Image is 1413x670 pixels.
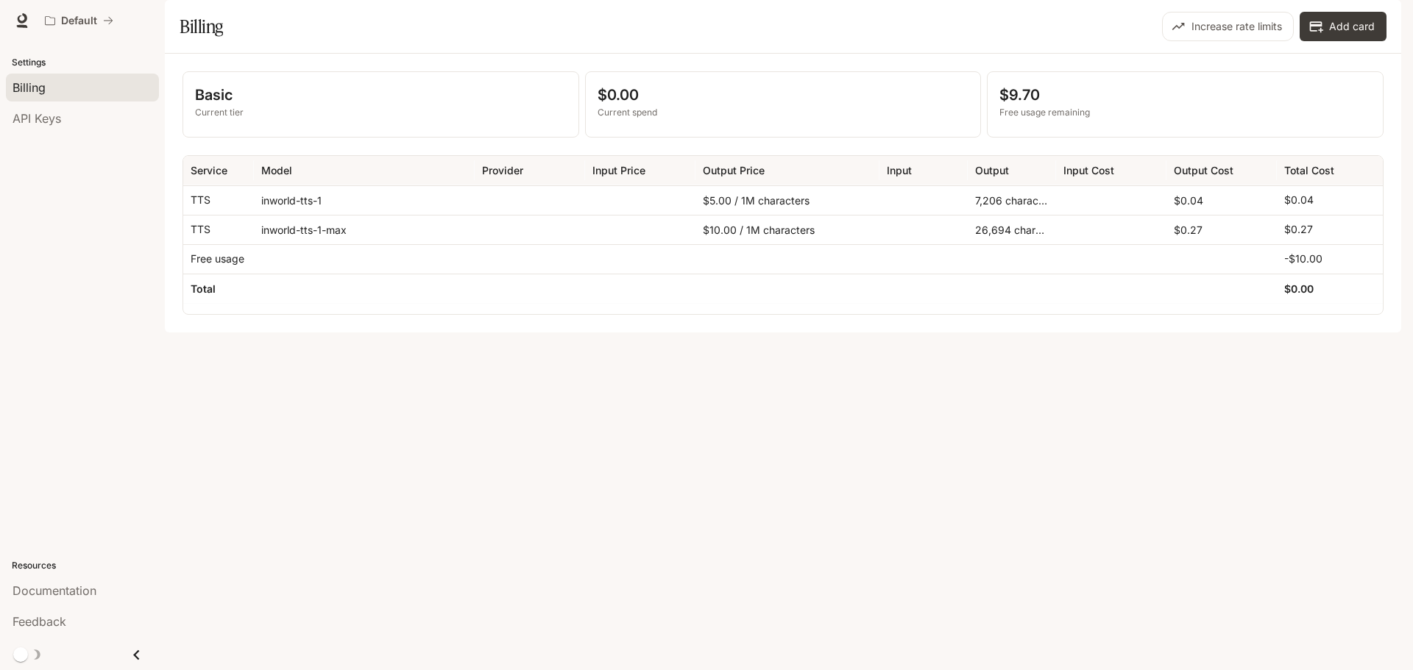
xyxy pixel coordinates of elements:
div: Output Cost [1174,164,1233,177]
div: Model [261,164,292,177]
p: Free usage [191,252,244,266]
div: Service [191,164,227,177]
div: inworld-tts-1 [254,185,475,215]
p: TTS [191,222,210,237]
button: All workspaces [38,6,120,35]
div: Input Cost [1063,164,1114,177]
div: $0.04 [1166,185,1277,215]
p: -$10.00 [1284,252,1322,266]
p: $0.27 [1284,222,1313,237]
p: Current spend [598,106,969,119]
h6: Total [191,282,216,296]
div: Total Cost [1284,164,1334,177]
p: $0.04 [1284,193,1314,207]
h6: $0.00 [1284,282,1314,296]
div: $0.27 [1166,215,1277,244]
button: Increase rate limits [1162,12,1294,41]
div: inworld-tts-1-max [254,215,475,244]
div: $5.00 / 1M characters [695,185,879,215]
div: Provider [482,164,523,177]
p: Current tier [195,106,567,119]
div: $10.00 / 1M characters [695,215,879,244]
p: $0.00 [598,84,969,106]
button: Add card [1300,12,1387,41]
p: Default [61,15,97,27]
div: Output [975,164,1009,177]
div: 26,694 characters [968,215,1056,244]
p: Free usage remaining [999,106,1371,119]
p: $9.70 [999,84,1371,106]
div: 7,206 characters [968,185,1056,215]
h1: Billing [180,12,223,41]
div: Input Price [592,164,645,177]
p: Basic [195,84,567,106]
div: Input [887,164,912,177]
div: Output Price [703,164,765,177]
p: TTS [191,193,210,207]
